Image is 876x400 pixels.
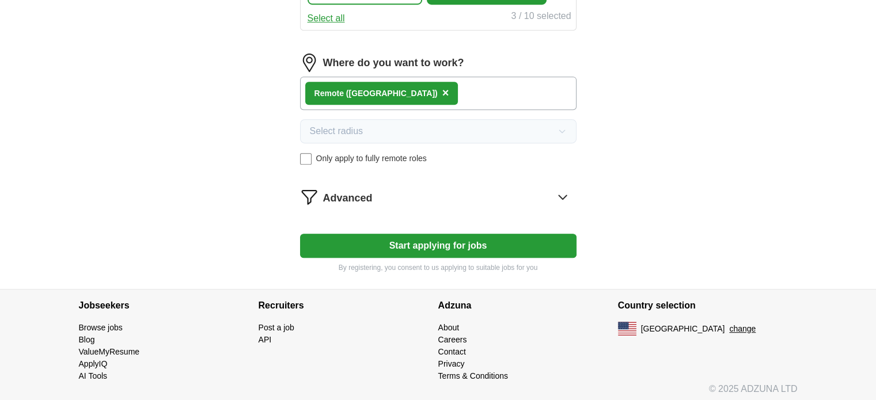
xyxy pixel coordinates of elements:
[79,335,95,344] a: Blog
[323,55,464,71] label: Where do you want to work?
[442,85,449,102] button: ×
[79,371,108,380] a: AI Tools
[641,323,725,335] span: [GEOGRAPHIC_DATA]
[618,322,636,336] img: US flag
[618,289,798,322] h4: Country selection
[300,54,318,72] img: location.png
[310,124,363,138] span: Select radius
[438,371,508,380] a: Terms & Conditions
[259,335,272,344] a: API
[300,119,577,143] button: Select radius
[79,359,108,368] a: ApplyIQ
[438,359,465,368] a: Privacy
[259,323,294,332] a: Post a job
[314,87,438,100] div: Remote ([GEOGRAPHIC_DATA])
[729,323,756,335] button: change
[438,335,467,344] a: Careers
[442,86,449,99] span: ×
[308,12,345,25] button: Select all
[300,262,577,273] p: By registering, you consent to us applying to suitable jobs for you
[79,347,140,356] a: ValueMyResume
[300,188,318,206] img: filter
[323,191,373,206] span: Advanced
[300,153,312,165] input: Only apply to fully remote roles
[511,9,571,25] div: 3 / 10 selected
[438,323,460,332] a: About
[79,323,123,332] a: Browse jobs
[316,153,427,165] span: Only apply to fully remote roles
[438,347,466,356] a: Contact
[300,234,577,258] button: Start applying for jobs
